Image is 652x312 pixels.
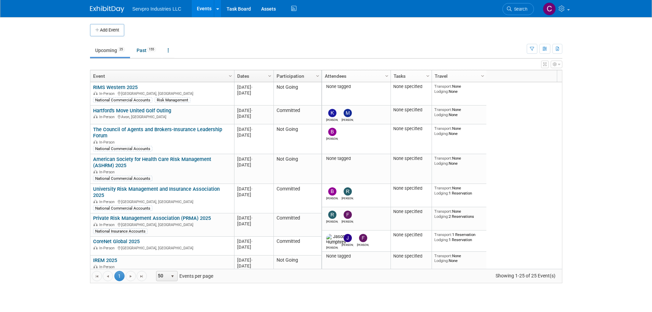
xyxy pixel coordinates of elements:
[99,265,117,269] span: In-Person
[139,274,144,279] span: Go to the last page
[434,107,484,117] div: None None
[326,196,338,200] div: Beth Schoeller
[325,70,386,82] a: Attendees
[93,108,171,114] a: Hartford's Move United Golf Outing
[324,253,388,259] div: None tagged
[434,107,452,112] span: Transport:
[326,234,346,245] img: Jason Humphrey
[237,90,270,96] div: [DATE]
[155,97,190,103] div: Risk Management
[93,140,98,143] img: In-Person Event
[126,271,136,281] a: Go to the next page
[93,97,152,103] div: National Commercial Accounts
[92,271,102,281] a: Go to the first page
[393,232,429,238] div: None specified
[393,209,429,214] div: None specified
[93,238,140,245] a: CoreNet Global 2025
[344,234,352,242] img: Jeremy Jackson
[435,70,482,82] a: Travel
[273,124,321,154] td: Not Going
[170,274,175,279] span: select
[434,253,484,263] div: None None
[237,263,270,269] div: [DATE]
[93,199,231,204] div: [GEOGRAPHIC_DATA], [GEOGRAPHIC_DATA]
[359,234,367,242] img: frederick zebro
[251,186,253,191] span: -
[315,73,320,79] span: Column Settings
[93,91,98,95] img: In-Person Event
[434,253,452,258] span: Transport:
[147,47,156,52] span: 155
[434,258,449,263] span: Lodging:
[93,205,152,211] div: National Commercial Accounts
[128,274,133,279] span: Go to the next page
[393,126,429,132] div: None specified
[267,73,272,79] span: Column Settings
[93,257,117,263] a: IREM 2025
[90,6,124,13] img: ExhibitDay
[434,89,449,94] span: Lodging:
[117,47,125,52] span: 25
[93,245,231,251] div: [GEOGRAPHIC_DATA], [GEOGRAPHIC_DATA]
[132,6,181,12] span: Servpro Industries LLC
[393,156,429,161] div: None specified
[434,214,449,219] span: Lodging:
[93,186,220,199] a: University Risk Management and Insurance Association 2025
[326,117,338,122] div: Kim Cunha
[237,221,270,227] div: [DATE]
[434,156,484,166] div: None None
[237,192,270,198] div: [DATE]
[434,209,452,214] span: Transport:
[425,73,431,79] span: Column Settings
[512,7,527,12] span: Search
[434,84,452,89] span: Transport:
[227,70,234,80] a: Column Settings
[251,239,253,244] span: -
[147,271,220,281] span: Events per page
[434,186,484,196] div: None 1 Reservation
[93,115,98,118] img: In-Person Event
[424,70,432,80] a: Column Settings
[93,84,138,90] a: RIMS Western 2025
[251,108,253,113] span: -
[93,156,211,169] a: American Society for Health Care Risk Management (ASHRM) 2025
[93,114,231,120] div: Avon, [GEOGRAPHIC_DATA]
[251,258,253,263] span: -
[434,237,449,242] span: Lodging:
[99,223,117,227] span: In-Person
[93,265,98,268] img: In-Person Event
[342,219,354,223] div: frederick zebro
[273,82,321,105] td: Not Going
[324,156,388,161] div: None tagged
[237,126,270,132] div: [DATE]
[99,246,117,250] span: In-Person
[93,200,98,203] img: In-Person Event
[237,113,270,119] div: [DATE]
[237,70,269,82] a: Dates
[93,176,152,181] div: National Commercial Accounts
[434,161,449,166] span: Lodging:
[342,242,354,247] div: Jeremy Jackson
[434,156,452,161] span: Transport:
[237,186,270,192] div: [DATE]
[228,73,233,79] span: Column Settings
[393,253,429,259] div: None specified
[480,73,485,79] span: Column Settings
[394,70,427,82] a: Tasks
[393,84,429,89] div: None specified
[93,228,148,234] div: National Insurance Accounts
[273,255,321,279] td: Not Going
[105,274,111,279] span: Go to the previous page
[251,85,253,90] span: -
[324,84,388,89] div: None tagged
[237,156,270,162] div: [DATE]
[251,215,253,221] span: -
[114,271,125,281] span: 1
[434,186,452,190] span: Transport:
[99,170,117,174] span: In-Person
[543,2,556,15] img: Chris Chassagneux
[273,237,321,255] td: Committed
[434,112,449,117] span: Lodging:
[266,70,273,80] a: Column Settings
[273,154,321,184] td: Not Going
